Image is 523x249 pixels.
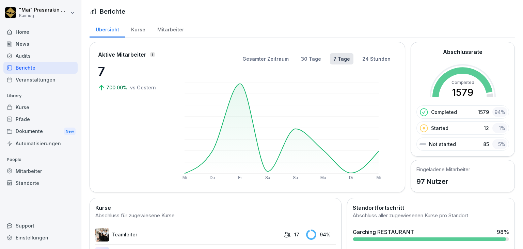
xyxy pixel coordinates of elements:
p: Completed [431,108,457,116]
a: Automatisierungen [3,137,78,149]
div: Garching RESTAURANT [353,228,414,236]
text: Mi [183,175,187,180]
a: Pfade [3,113,78,125]
text: Mi [377,175,381,180]
p: 700.00% [106,84,129,91]
div: 1 % [492,123,507,133]
div: 98 % [497,228,509,236]
h5: Eingeladene Mitarbeiter [416,166,470,173]
a: Standorte [3,177,78,189]
div: Abschluss aller zugewiesenen Kurse pro Standort [353,212,509,220]
a: Teamleiter [95,228,281,241]
text: Sa [265,175,270,180]
p: 1579 [478,108,489,116]
p: vs Gestern [130,84,156,91]
p: Not started [429,141,456,148]
a: Berichte [3,62,78,74]
text: Fr [238,175,242,180]
a: Audits [3,50,78,62]
p: People [3,154,78,165]
button: 7 Tage [330,53,353,64]
a: DokumenteNew [3,125,78,138]
a: Einstellungen [3,232,78,244]
div: 94 % [492,107,507,117]
a: Kurse [3,101,78,113]
p: 85 [483,141,489,148]
a: Garching RESTAURANT98% [350,225,512,244]
p: Library [3,90,78,101]
text: Mo [320,175,326,180]
a: News [3,38,78,50]
a: Übersicht [90,20,125,38]
text: So [293,175,298,180]
a: Mitarbeiter [151,20,190,38]
p: "Mai" Prasarakin Natechnanok [19,7,69,13]
a: Veranstaltungen [3,74,78,86]
p: 7 [98,62,166,80]
div: Support [3,220,78,232]
div: Abschluss für zugewiesene Kurse [95,212,336,220]
h2: Abschlussrate [443,48,482,56]
div: New [64,128,76,135]
p: 97 Nutzer [416,176,470,187]
h1: Berichte [100,7,125,16]
a: Kurse [125,20,151,38]
a: Mitarbeiter [3,165,78,177]
p: 12 [484,124,489,132]
button: 24 Stunden [359,53,394,64]
p: Started [431,124,448,132]
text: Di [349,175,353,180]
img: pytyph5pk76tu4q1kwztnixg.png [95,228,109,241]
p: Kaimug [19,13,69,18]
p: Aktive Mitarbeiter [98,50,146,59]
div: 5 % [492,139,507,149]
h2: Kurse [95,204,336,212]
div: Dokumente [3,125,78,138]
a: Home [3,26,78,38]
button: 30 Tage [298,53,324,64]
text: Do [210,175,215,180]
h2: Standortfortschritt [353,204,509,212]
p: 17 [294,231,299,238]
div: 94 % [306,230,335,240]
button: Gesamter Zeitraum [239,53,292,64]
